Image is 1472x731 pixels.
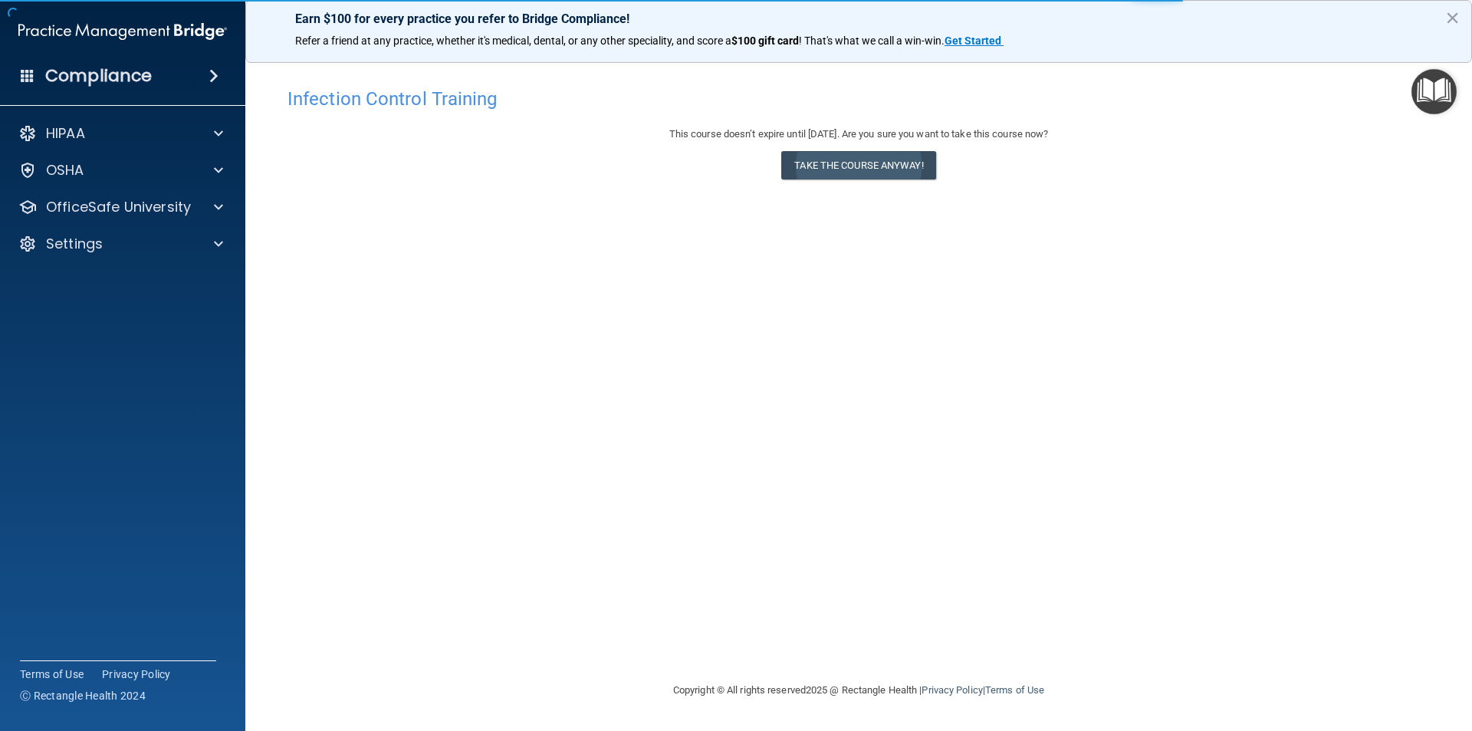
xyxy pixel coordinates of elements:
span: Ⓒ Rectangle Health 2024 [20,688,146,703]
a: Get Started [945,35,1004,47]
strong: $100 gift card [731,35,799,47]
a: HIPAA [18,124,223,143]
a: OfficeSafe University [18,198,223,216]
h4: Infection Control Training [287,89,1430,109]
p: OfficeSafe University [46,198,191,216]
span: Refer a friend at any practice, whether it's medical, dental, or any other speciality, and score a [295,35,731,47]
button: Open Resource Center [1411,69,1457,114]
span: ! That's what we call a win-win. [799,35,945,47]
a: Terms of Use [20,667,84,682]
img: PMB logo [18,16,227,47]
p: OSHA [46,161,84,179]
p: Earn $100 for every practice you refer to Bridge Compliance! [295,12,1422,26]
div: Copyright © All rights reserved 2025 @ Rectangle Health | | [579,666,1138,715]
div: This course doesn’t expire until [DATE]. Are you sure you want to take this course now? [287,125,1430,143]
a: Settings [18,235,223,253]
button: Take the course anyway! [781,151,935,179]
a: Privacy Policy [102,667,171,682]
p: HIPAA [46,124,85,143]
p: Settings [46,235,103,253]
a: OSHA [18,161,223,179]
strong: Get Started [945,35,1001,47]
button: Close [1445,5,1460,30]
h4: Compliance [45,65,152,87]
a: Privacy Policy [922,684,982,696]
a: Terms of Use [985,684,1044,696]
